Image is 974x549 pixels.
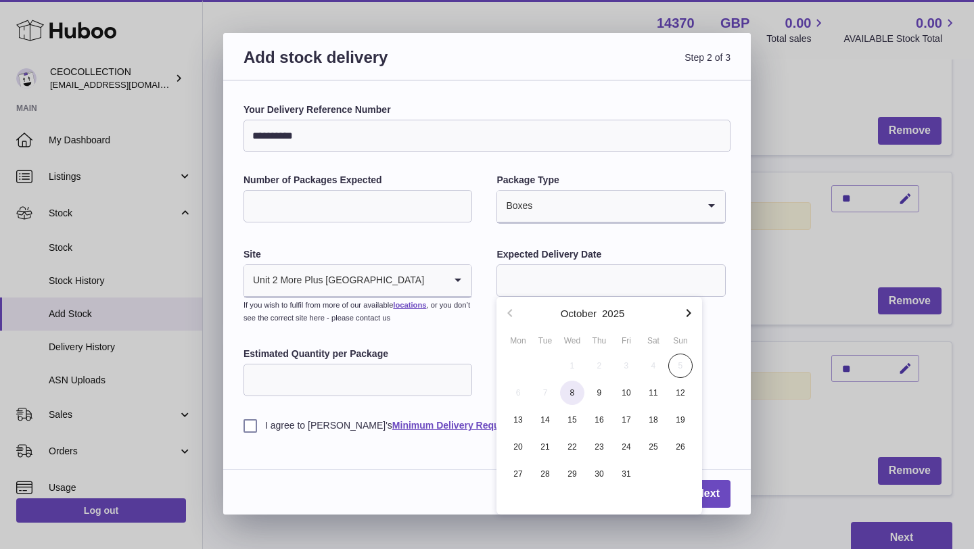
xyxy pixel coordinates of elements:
div: Mon [505,335,532,347]
span: 9 [587,381,611,405]
span: 17 [614,408,639,432]
span: 31 [614,462,639,486]
button: 29 [559,460,586,487]
button: 16 [586,406,613,433]
span: 20 [506,435,530,459]
label: Site [243,248,472,261]
label: Estimated Quantity per Package [243,348,472,360]
span: Step 2 of 3 [487,47,730,84]
span: 24 [614,435,639,459]
label: Your Delivery Reference Number [243,103,730,116]
span: 8 [560,381,584,405]
span: 11 [641,381,666,405]
button: 21 [532,433,559,460]
button: 17 [613,406,640,433]
button: 20 [505,433,532,460]
span: 13 [506,408,530,432]
span: 21 [533,435,557,459]
button: 31 [613,460,640,487]
span: 30 [587,462,611,486]
span: Unit 2 More Plus [GEOGRAPHIC_DATA] [244,265,425,296]
span: 3 [614,354,639,378]
span: 5 [668,354,693,378]
label: Expected Delivery Date [496,248,725,261]
a: locations [393,301,426,309]
button: 30 [586,460,613,487]
span: 26 [668,435,693,459]
button: 18 [640,406,667,433]
label: Number of Packages Expected [243,174,472,187]
label: Package Type [496,174,725,187]
button: 2 [586,352,613,379]
span: 25 [641,435,666,459]
span: 6 [506,381,530,405]
span: 1 [560,354,584,378]
button: 28 [532,460,559,487]
span: 15 [560,408,584,432]
div: Search for option [497,191,724,223]
div: Wed [559,335,586,347]
button: 14 [532,406,559,433]
a: Next [685,480,730,508]
button: 8 [559,379,586,406]
button: 12 [667,379,694,406]
small: If you wish to fulfil from more of our available , or you don’t see the correct site here - pleas... [243,301,470,322]
div: Sun [667,335,694,347]
span: 29 [560,462,584,486]
div: Tue [532,335,559,347]
span: 2 [587,354,611,378]
div: Search for option [244,265,471,297]
button: 19 [667,406,694,433]
button: 11 [640,379,667,406]
button: 7 [532,379,559,406]
button: 1 [559,352,586,379]
label: I agree to [PERSON_NAME]'s [243,419,730,432]
span: 7 [533,381,557,405]
span: 27 [506,462,530,486]
button: October [561,308,597,318]
input: Search for option [533,191,697,222]
button: 24 [613,433,640,460]
button: 22 [559,433,586,460]
button: 10 [613,379,640,406]
span: 18 [641,408,666,432]
span: 16 [587,408,611,432]
span: 23 [587,435,611,459]
span: Boxes [497,191,533,222]
span: 19 [668,408,693,432]
span: 10 [614,381,639,405]
button: 3 [613,352,640,379]
div: Thu [586,335,613,347]
span: 4 [641,354,666,378]
button: 6 [505,379,532,406]
button: 25 [640,433,667,460]
div: Sat [640,335,667,347]
a: Minimum Delivery Requirements [392,420,539,431]
button: 2025 [602,308,624,318]
input: Search for option [425,265,444,296]
span: 28 [533,462,557,486]
button: 4 [640,352,667,379]
h3: Add stock delivery [243,47,487,84]
div: Fri [613,335,640,347]
button: 27 [505,460,532,487]
span: 12 [668,381,693,405]
button: 9 [586,379,613,406]
button: 13 [505,406,532,433]
span: 14 [533,408,557,432]
button: 23 [586,433,613,460]
button: 15 [559,406,586,433]
button: 26 [667,433,694,460]
span: 22 [560,435,584,459]
button: 5 [667,352,694,379]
